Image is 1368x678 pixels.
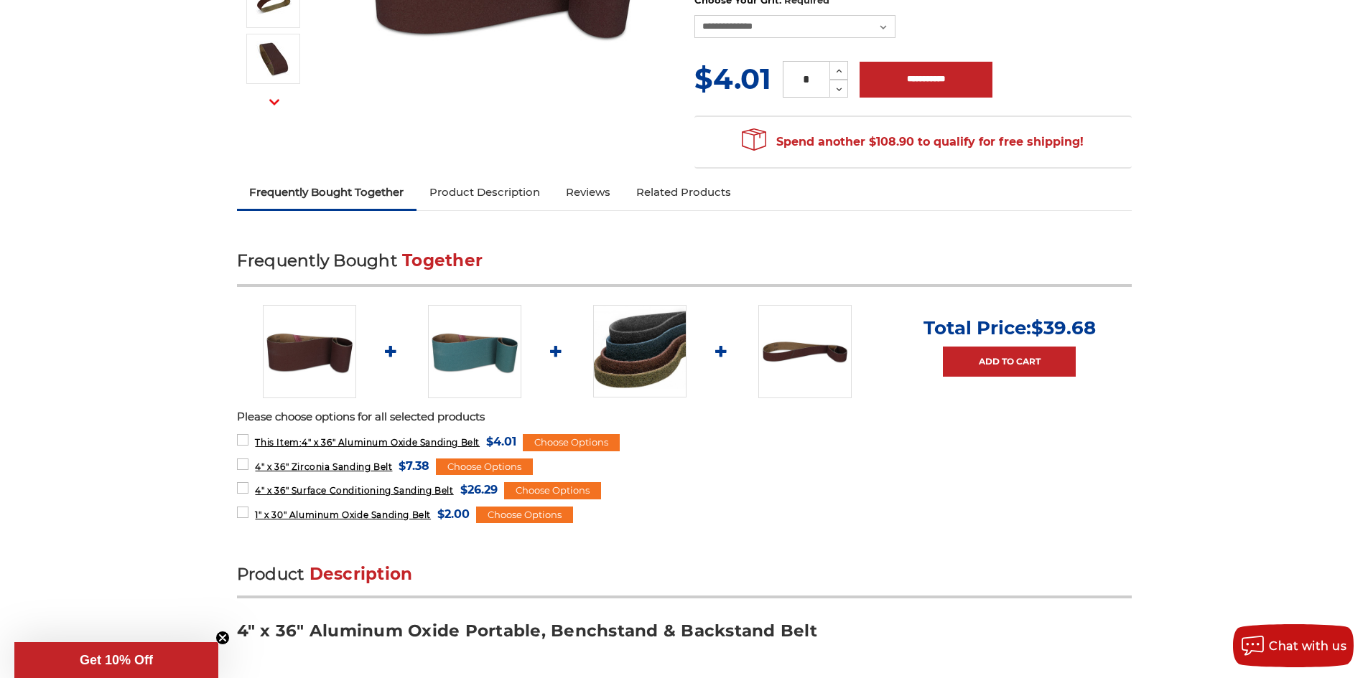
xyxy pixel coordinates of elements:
[237,620,1132,652] h3: 4" x 36" Aluminum Oxide Portable, Benchstand & Backstand Belt
[237,409,1132,425] p: Please choose options for all selected products
[215,631,230,645] button: Close teaser
[255,437,302,448] strong: This Item:
[14,642,218,678] div: Get 10% OffClose teaser
[1031,316,1096,339] span: $39.68
[80,653,153,667] span: Get 10% Off
[255,509,431,520] span: 1" x 30" Aluminum Oxide Sanding Belt
[1269,639,1346,653] span: Chat with us
[399,456,429,476] span: $7.38
[486,432,516,451] span: $4.01
[255,485,453,496] span: 4" x 36" Surface Conditioning Sanding Belt
[623,176,744,208] a: Related Products
[255,437,480,448] span: 4" x 36" Aluminum Oxide Sanding Belt
[553,176,623,208] a: Reviews
[263,305,356,398] img: 4" x 36" Aluminum Oxide Sanding Belt
[237,250,397,270] span: Frequently Bought
[742,135,1084,149] span: Spend another $108.90 to qualify for free shipping!
[310,564,413,584] span: Description
[417,176,553,208] a: Product Description
[1233,624,1354,667] button: Chat with us
[257,87,292,118] button: Next
[437,504,470,524] span: $2.00
[436,458,533,476] div: Choose Options
[237,176,417,208] a: Frequently Bought Together
[943,347,1076,377] a: Add to Cart
[402,250,483,270] span: Together
[476,507,573,524] div: Choose Options
[237,564,304,584] span: Product
[923,316,1096,339] p: Total Price:
[694,61,771,96] span: $4.01
[255,461,392,472] span: 4" x 36" Zirconia Sanding Belt
[460,480,498,499] span: $26.29
[256,41,292,77] img: 4" x 36" Sanding Belt - AOX
[504,482,601,499] div: Choose Options
[523,434,620,451] div: Choose Options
